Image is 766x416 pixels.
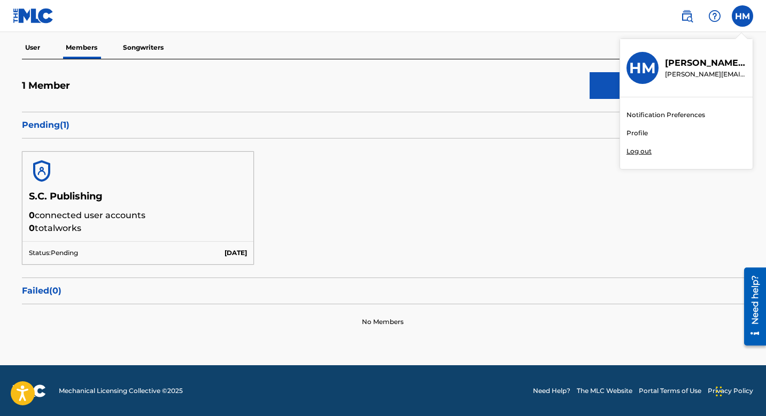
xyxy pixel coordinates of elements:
p: connected user accounts [29,209,247,222]
h5: 1 Member [22,80,70,92]
a: Notification Preferences [626,110,705,120]
img: help [708,10,721,22]
p: Status: Pending [29,248,78,258]
p: total works [29,222,247,235]
span: 0 [29,223,35,233]
span: 0 [29,210,35,220]
p: [DATE] [225,248,247,258]
div: Help [704,5,725,27]
h5: S.C. Publishing [29,190,247,209]
div: Drag [716,375,722,407]
img: account [29,158,55,184]
h3: HM [629,59,656,78]
a: Privacy Policy [708,386,753,396]
p: Pending ( 1 ) [22,119,745,132]
div: User Menu [732,5,753,27]
img: logo [13,384,46,397]
a: Create a Member [590,72,745,99]
img: search [680,10,693,22]
a: Public Search [676,5,698,27]
span: Mechanical Licensing Collective © 2025 [59,386,183,396]
p: Failed ( 0 ) [22,284,745,297]
p: hector@studiocenterproductions.com [665,70,746,79]
img: MLC Logo [13,8,54,24]
p: User [22,36,43,59]
a: The MLC Website [577,386,632,396]
p: Hector Mendez [665,57,746,70]
p: Songwriters [120,36,167,59]
p: Log out [626,147,652,156]
iframe: Chat Widget [713,365,766,416]
a: Profile [626,128,648,138]
iframe: Resource Center [736,264,766,350]
a: Need Help? [533,386,570,396]
p: Members [63,36,100,59]
a: Portal Terms of Use [639,386,701,396]
p: No Members [362,317,404,327]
